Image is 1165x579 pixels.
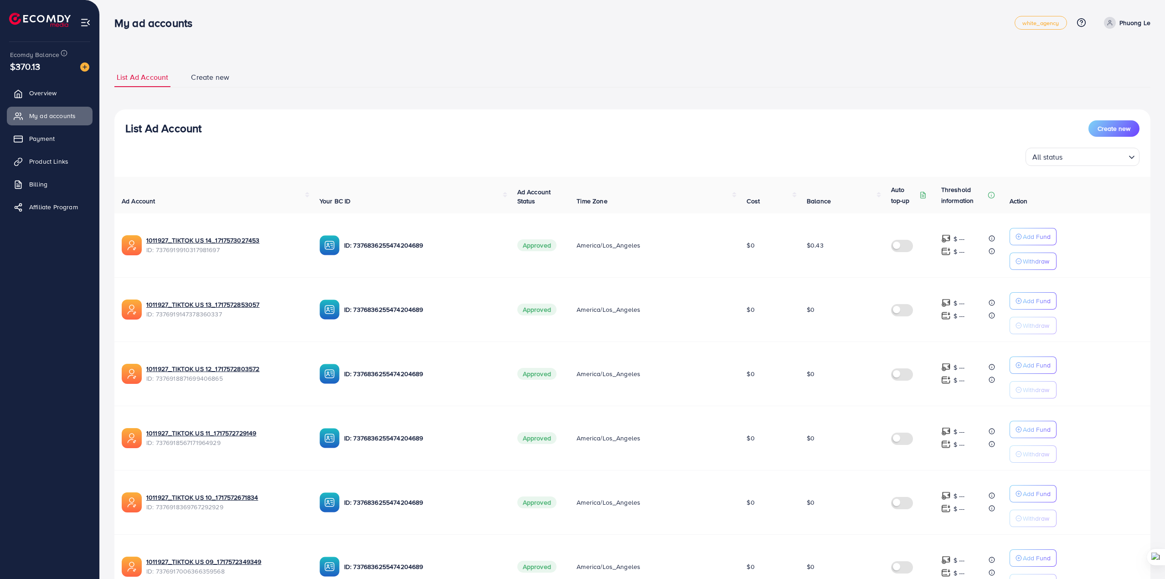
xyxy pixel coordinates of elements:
p: Withdraw [1023,513,1049,524]
button: Withdraw [1010,445,1057,463]
a: Product Links [7,152,93,171]
button: Withdraw [1010,381,1057,398]
span: $0 [747,498,754,507]
a: 1011927_TIKTOK US 09_1717572349349 [146,557,305,566]
span: Payment [29,134,55,143]
div: Search for option [1026,148,1139,166]
p: Auto top-up [891,184,918,206]
button: Create new [1088,120,1139,137]
button: Withdraw [1010,317,1057,334]
img: ic-ads-acc.e4c84228.svg [122,492,142,512]
span: Approved [517,368,557,380]
a: Affiliate Program [7,198,93,216]
a: white_agency [1015,16,1067,30]
img: ic-ba-acc.ded83a64.svg [320,492,340,512]
img: image [80,62,89,72]
img: ic-ba-acc.ded83a64.svg [320,557,340,577]
button: Add Fund [1010,421,1057,438]
a: Overview [7,84,93,102]
span: America/Los_Angeles [577,305,640,314]
div: <span class='underline'>1011927_TIKTOK US 14_1717573027453</span></br>7376919910317981697 [146,236,305,254]
a: 1011927_TIKTOK US 14_1717573027453 [146,236,305,245]
p: Phuong Le [1119,17,1150,28]
img: top-up amount [941,568,951,578]
img: top-up amount [941,375,951,385]
p: ID: 7376836255474204689 [344,240,503,251]
span: Affiliate Program [29,202,78,212]
p: Add Fund [1023,231,1051,242]
span: Cost [747,196,760,206]
p: Add Fund [1023,553,1051,563]
img: ic-ads-acc.e4c84228.svg [122,557,142,577]
a: Payment [7,129,93,148]
h3: List Ad Account [125,122,201,135]
p: $ --- [954,503,965,514]
span: Balance [807,196,831,206]
p: Withdraw [1023,256,1049,267]
p: Withdraw [1023,449,1049,460]
img: top-up amount [941,555,951,565]
span: $370.13 [10,60,40,73]
input: Search for option [1066,149,1125,164]
p: Threshold information [941,184,986,206]
img: ic-ba-acc.ded83a64.svg [320,364,340,384]
span: $0 [807,434,814,443]
img: top-up amount [941,362,951,372]
img: top-up amount [941,491,951,501]
img: top-up amount [941,298,951,308]
img: top-up amount [941,311,951,321]
span: ID: 7376918871699406865 [146,374,305,383]
iframe: Chat [1126,538,1158,572]
a: 1011927_TIKTOK US 12_1717572803572 [146,364,305,373]
span: Action [1010,196,1028,206]
span: America/Los_Angeles [577,498,640,507]
p: $ --- [954,555,965,566]
p: ID: 7376836255474204689 [344,368,503,379]
div: <span class='underline'>1011927_TIKTOK US 12_1717572803572</span></br>7376918871699406865 [146,364,305,383]
a: Billing [7,175,93,193]
p: $ --- [954,426,965,437]
a: 1011927_TIKTOK US 13_1717572853057 [146,300,305,309]
span: Create new [191,72,229,83]
p: ID: 7376836255474204689 [344,561,503,572]
span: $0 [807,369,814,378]
button: Add Fund [1010,228,1057,245]
p: ID: 7376836255474204689 [344,497,503,508]
span: Approved [517,561,557,573]
span: $0.43 [807,241,824,250]
a: logo [9,13,71,27]
img: ic-ads-acc.e4c84228.svg [122,428,142,448]
span: Ad Account [122,196,155,206]
a: My ad accounts [7,107,93,125]
p: Add Fund [1023,424,1051,435]
span: $0 [807,562,814,571]
img: menu [80,17,91,28]
span: Overview [29,88,57,98]
img: ic-ads-acc.e4c84228.svg [122,300,142,320]
div: <span class='underline'>1011927_TIKTOK US 10_1717572671834</span></br>7376918369767292929 [146,493,305,512]
p: $ --- [954,298,965,309]
span: $0 [747,241,754,250]
button: Add Fund [1010,485,1057,502]
span: Product Links [29,157,68,166]
img: top-up amount [941,504,951,513]
img: ic-ba-acc.ded83a64.svg [320,235,340,255]
span: ID: 7376918369767292929 [146,502,305,512]
p: $ --- [954,362,965,373]
span: America/Los_Angeles [577,562,640,571]
button: Withdraw [1010,510,1057,527]
span: white_agency [1022,20,1059,26]
p: $ --- [954,491,965,501]
span: $0 [747,434,754,443]
h3: My ad accounts [114,16,200,30]
span: ID: 7376919910317981697 [146,245,305,254]
p: $ --- [954,568,965,579]
a: Phuong Le [1100,17,1150,29]
p: $ --- [954,246,965,257]
span: All status [1031,150,1065,164]
img: ic-ba-acc.ded83a64.svg [320,428,340,448]
button: Add Fund [1010,357,1057,374]
span: $0 [747,305,754,314]
a: 1011927_TIKTOK US 10_1717572671834 [146,493,305,502]
p: $ --- [954,233,965,244]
